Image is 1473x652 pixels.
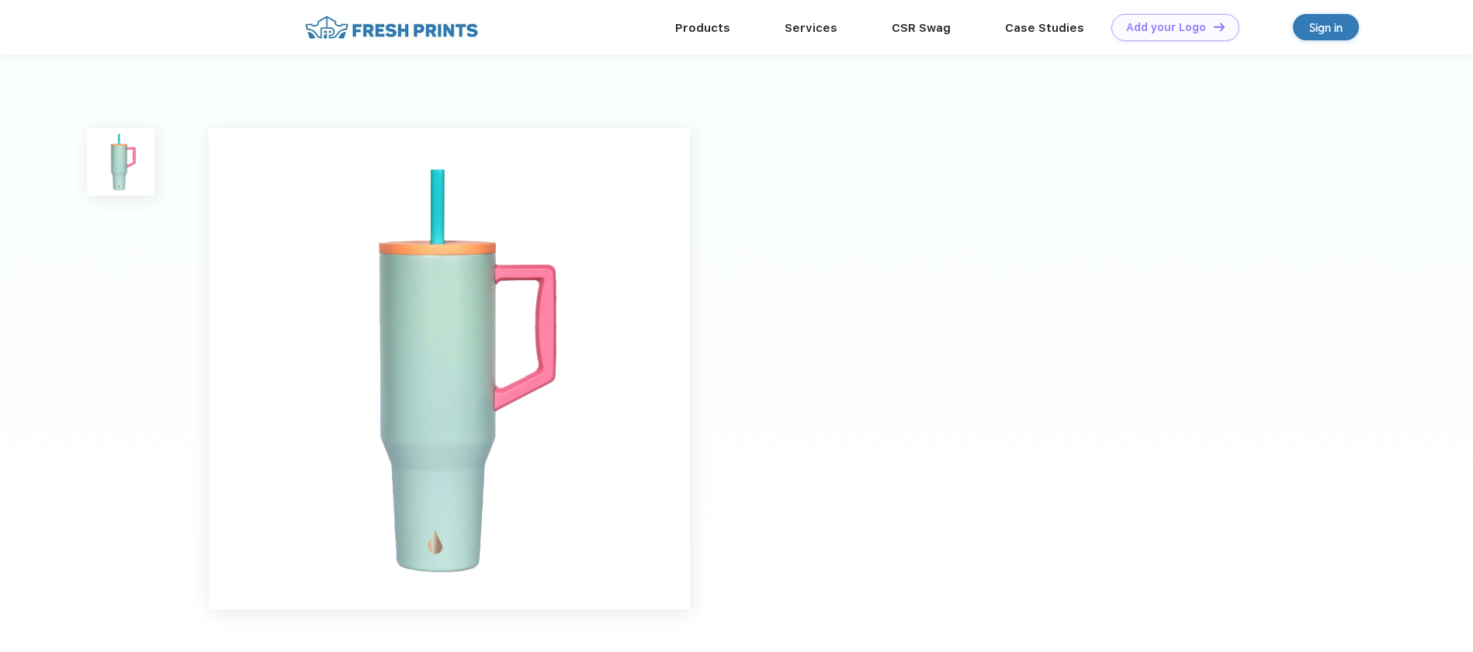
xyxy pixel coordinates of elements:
div: Sign in [1309,19,1343,36]
div: Add your Logo [1126,21,1206,34]
img: DT [1214,23,1225,31]
img: func=resize&h=100 [87,128,154,196]
img: func=resize&h=640 [209,128,690,609]
a: Sign in [1293,14,1359,40]
img: fo%20logo%202.webp [300,14,483,41]
a: Products [675,21,730,35]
